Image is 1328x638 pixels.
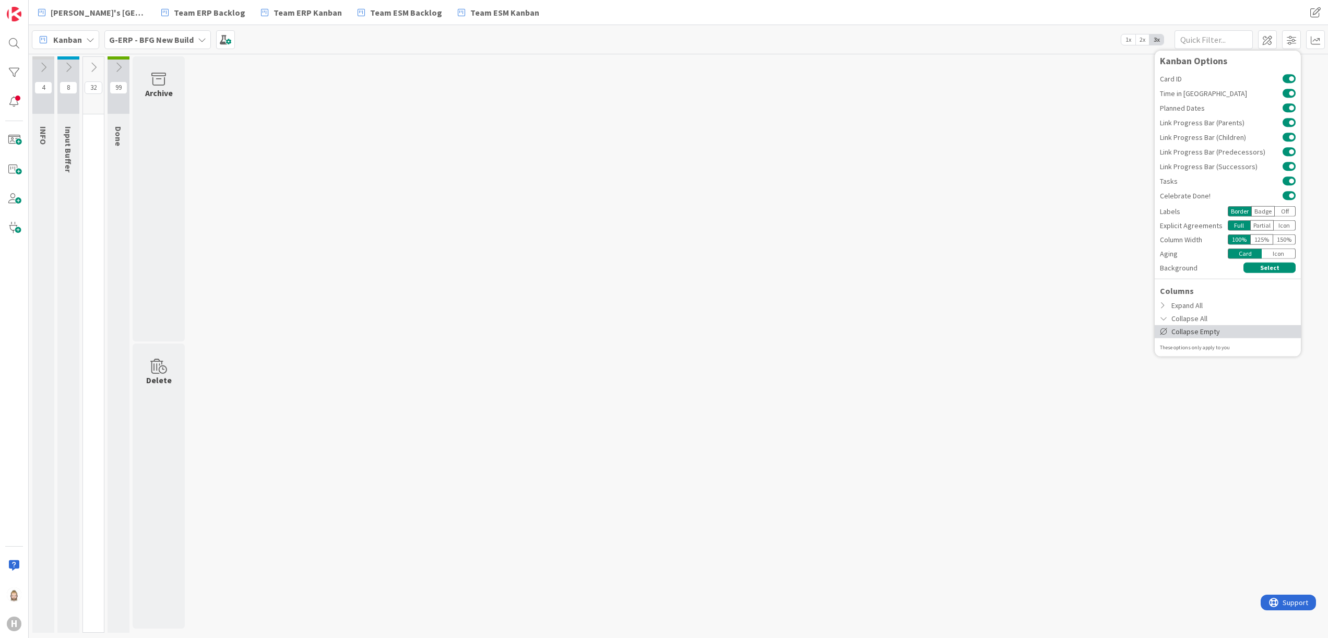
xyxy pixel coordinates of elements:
div: Collapse Empty [1155,325,1301,338]
span: Link Progress Bar (Successors) [1160,162,1283,170]
span: 2x [1135,34,1149,45]
div: Icon [1274,220,1296,231]
div: Delete [146,374,172,386]
span: Celebrate Done! [1160,192,1283,199]
span: Support [22,2,48,14]
div: Explicit Agreements [1160,220,1228,231]
div: Badge [1251,206,1275,217]
span: 4 [34,81,52,94]
div: Full [1228,220,1250,231]
a: [PERSON_NAME]'s [GEOGRAPHIC_DATA] [32,3,152,22]
a: Team ERP Backlog [155,3,252,22]
div: Partial [1250,220,1274,231]
a: Team ERP Kanban [255,3,348,22]
div: Aging [1160,248,1228,259]
div: Border [1228,206,1251,217]
div: 150 % [1273,234,1296,245]
span: Kanban [53,33,82,46]
div: Expand All [1155,299,1301,312]
span: Team ERP Kanban [274,6,342,19]
a: Team ESM Backlog [351,3,448,22]
span: Link Progress Bar (Children) [1160,133,1283,140]
a: Team ESM Kanban [452,3,546,22]
span: 8 [60,81,77,94]
div: Icon [1262,249,1296,259]
span: Input Buffer [63,126,74,172]
span: 1x [1121,34,1135,45]
img: Visit kanbanzone.com [7,7,21,21]
span: Team ERP Backlog [174,6,245,19]
div: Column Width [1160,234,1228,245]
div: 100 % [1228,234,1250,245]
span: 99 [110,81,127,94]
span: 3x [1149,34,1164,45]
div: H [7,617,21,631]
span: INFO [38,126,49,145]
span: Link Progress Bar (Predecessors) [1160,148,1283,155]
div: Collapse All [1155,312,1301,325]
span: Card ID [1160,75,1283,82]
div: These options only apply to you [1160,343,1296,351]
span: Planned Dates [1160,104,1283,111]
span: [PERSON_NAME]'s [GEOGRAPHIC_DATA] [51,6,146,19]
input: Quick Filter... [1175,30,1253,49]
div: Archive [145,87,173,99]
span: Time in [GEOGRAPHIC_DATA] [1160,89,1283,97]
button: Select [1243,263,1296,273]
b: G-ERP - BFG New Build [109,34,194,45]
span: Tasks [1160,177,1283,184]
div: Labels [1160,206,1228,217]
div: 125 % [1250,234,1273,245]
span: Link Progress Bar (Parents) [1160,119,1283,126]
div: Off [1275,206,1296,217]
span: 32 [85,81,102,94]
div: Columns [1155,284,1301,297]
div: Kanban Options [1160,55,1296,66]
div: Card [1228,249,1262,259]
span: Team ESM Kanban [470,6,539,19]
span: Team ESM Backlog [370,6,442,19]
span: Background [1160,262,1197,273]
img: Rv [7,587,21,602]
span: Done [113,126,124,146]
